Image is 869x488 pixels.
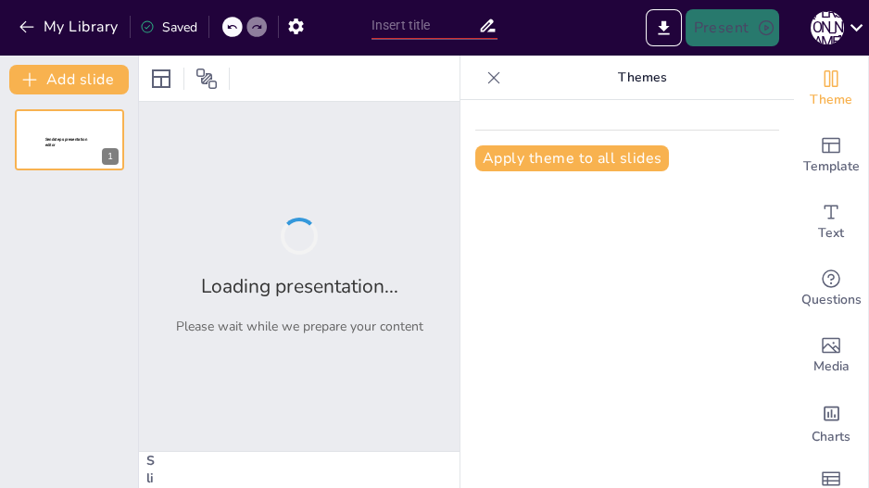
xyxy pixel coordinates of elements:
[794,256,868,322] div: Get real-time input from your audience
[9,65,129,94] button: Add slide
[201,273,398,299] h2: Loading presentation...
[686,9,778,46] button: Present
[810,90,852,110] span: Theme
[195,68,218,90] span: Position
[646,9,682,46] button: Export to PowerPoint
[45,137,87,147] span: Sendsteps presentation editor
[794,189,868,256] div: Add text boxes
[14,12,126,42] button: My Library
[794,122,868,189] div: Add ready made slides
[811,11,844,44] div: [PERSON_NAME]
[140,19,197,36] div: Saved
[794,56,868,122] div: Change the overall theme
[102,148,119,165] div: 1
[818,223,844,244] span: Text
[475,145,669,171] button: Apply theme to all slides
[803,156,860,177] span: Template
[794,389,868,456] div: Add charts and graphs
[801,290,862,310] span: Questions
[812,427,850,447] span: Charts
[509,56,775,100] p: Themes
[811,9,844,46] button: [PERSON_NAME]
[372,12,478,39] input: Insert title
[794,322,868,389] div: Add images, graphics, shapes or video
[813,357,850,377] span: Media
[176,318,423,335] p: Please wait while we prepare your content
[146,64,176,94] div: Layout
[15,109,124,170] div: 1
